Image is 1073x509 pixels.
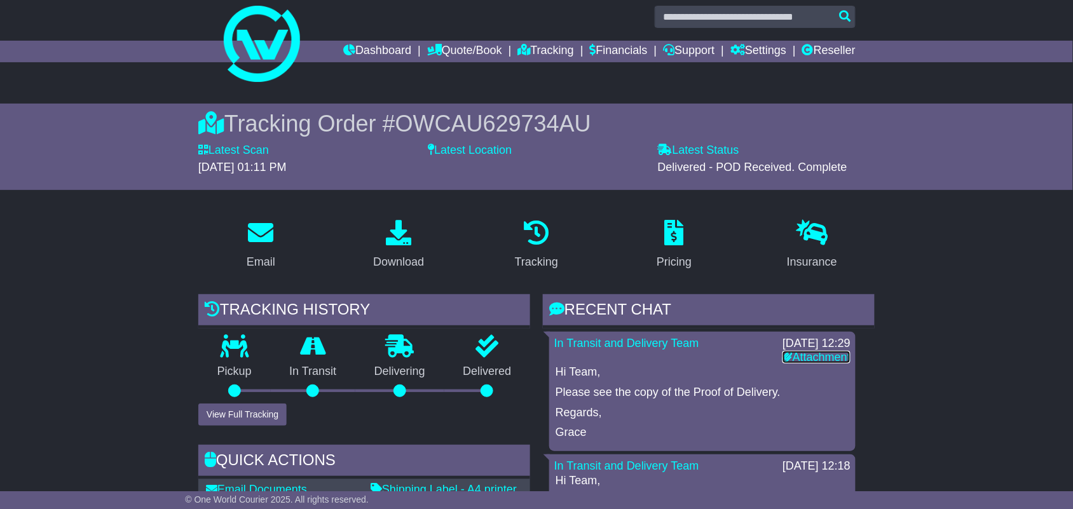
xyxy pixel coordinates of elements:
div: Download [373,254,424,271]
div: [DATE] 12:18 [783,459,851,473]
a: Email [238,215,284,275]
a: Quote/Book [427,41,502,62]
span: Delivered - POD Received. Complete [658,161,847,173]
p: Grace [556,426,849,440]
a: Tracking [518,41,574,62]
div: Insurance [787,254,837,271]
label: Latest Location [428,144,512,158]
a: In Transit and Delivery Team [554,459,699,472]
a: In Transit and Delivery Team [554,337,699,350]
a: Support [663,41,714,62]
p: In Transit [271,365,356,379]
p: Please see the copy of the Proof of Delivery. [556,386,849,400]
a: Dashboard [343,41,411,62]
p: Hi Team, [556,365,849,379]
span: OWCAU629734AU [395,111,591,137]
a: Pricing [648,215,700,275]
button: View Full Tracking [198,404,287,426]
a: Attachment [783,351,851,363]
div: Email [247,254,275,271]
div: RECENT CHAT [543,294,875,329]
a: Financials [590,41,648,62]
a: Insurance [779,215,845,275]
span: © One World Courier 2025. All rights reserved. [185,494,369,505]
div: Quick Actions [198,445,530,479]
div: Tracking history [198,294,530,329]
span: [DATE] 01:11 PM [198,161,287,173]
a: Download [365,215,432,275]
p: Hi Team, [556,474,849,488]
a: Tracking [507,215,566,275]
p: Delivering [355,365,444,379]
p: Regards, [556,406,849,420]
a: Settings [730,41,786,62]
p: Delivered [444,365,531,379]
div: Pricing [657,254,692,271]
a: Reseller [802,41,856,62]
div: Tracking Order # [198,110,875,137]
a: Email Documents [206,483,307,496]
label: Latest Scan [198,144,269,158]
div: Tracking [515,254,558,271]
a: Shipping Label - A4 printer [371,483,517,496]
div: [DATE] 12:29 [783,337,851,351]
label: Latest Status [658,144,739,158]
p: Pickup [198,365,271,379]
